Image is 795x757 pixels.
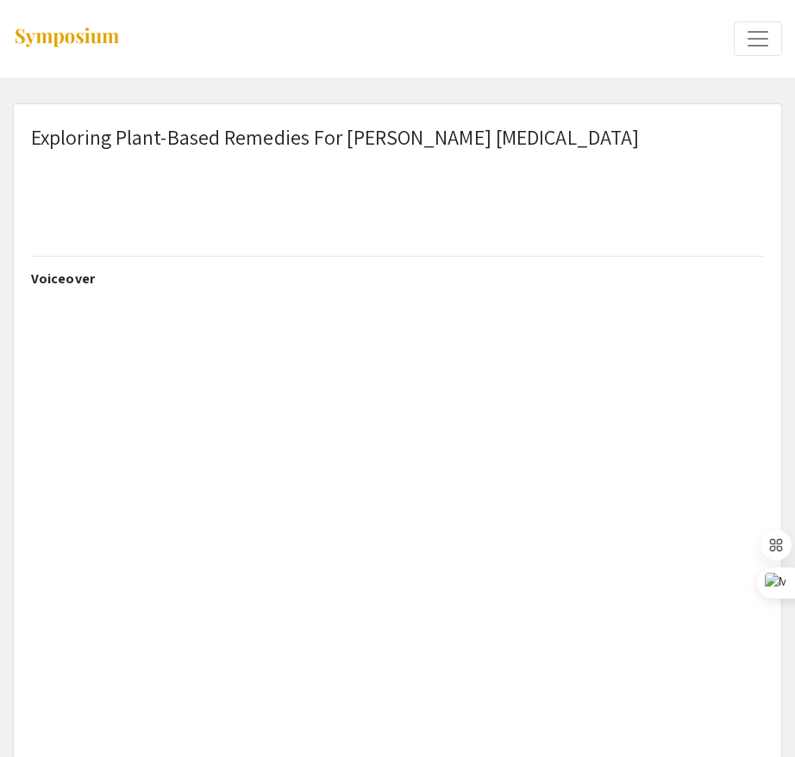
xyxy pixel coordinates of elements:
[734,22,782,56] button: Expand or Collapse Menu
[31,121,639,152] p: Exploring Plant-Based Remedies For [PERSON_NAME] [MEDICAL_DATA]
[13,27,121,50] img: Symposium by ForagerOne
[31,270,764,287] h2: Voiceover
[13,679,73,744] iframe: Chat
